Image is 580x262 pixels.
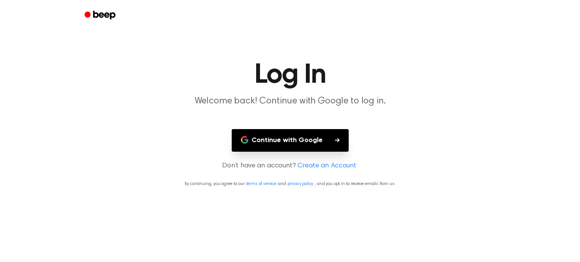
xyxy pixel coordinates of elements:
[9,180,571,187] p: By continuing, you agree to our and , and you opt in to receive emails from us.
[94,61,486,89] h1: Log In
[297,161,356,171] a: Create an Account
[79,8,122,23] a: Beep
[232,129,349,152] button: Continue with Google
[246,182,276,186] a: terms of service
[9,161,571,171] p: Don’t have an account?
[143,95,437,108] p: Welcome back! Continue with Google to log in.
[288,182,314,186] a: privacy policy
